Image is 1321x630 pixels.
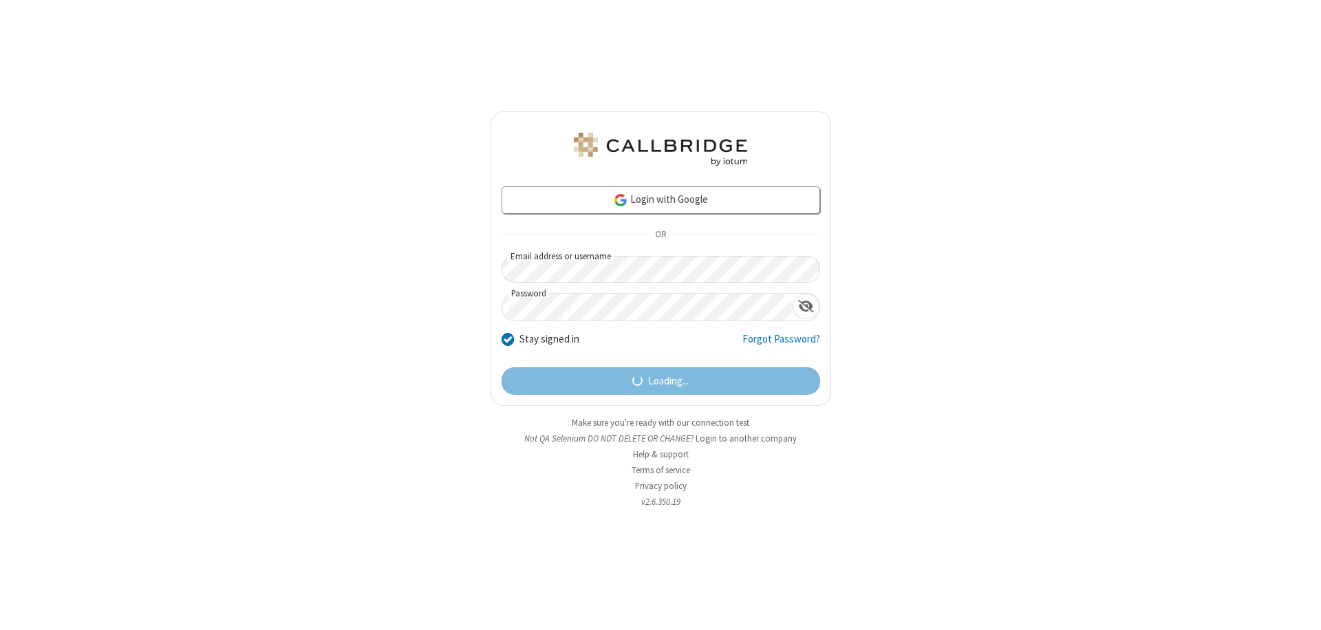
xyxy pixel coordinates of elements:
input: Password [502,294,793,321]
img: google-icon.png [613,193,628,208]
li: Not QA Selenium DO NOT DELETE OR CHANGE? [491,432,831,445]
a: Make sure you're ready with our connection test [572,417,749,428]
div: Show password [793,294,819,319]
span: OR [649,226,672,245]
span: Loading... [648,373,689,389]
img: QA Selenium DO NOT DELETE OR CHANGE [571,133,750,166]
li: v2.6.350.19 [491,495,831,508]
button: Login to another company [696,432,797,445]
a: Privacy policy [635,480,687,492]
iframe: Chat [1287,594,1311,620]
a: Help & support [633,448,689,460]
input: Email address or username [502,256,820,283]
button: Loading... [502,367,820,395]
a: Terms of service [632,464,690,476]
a: Forgot Password? [742,332,820,358]
label: Stay signed in [519,332,579,347]
a: Login with Google [502,186,820,214]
